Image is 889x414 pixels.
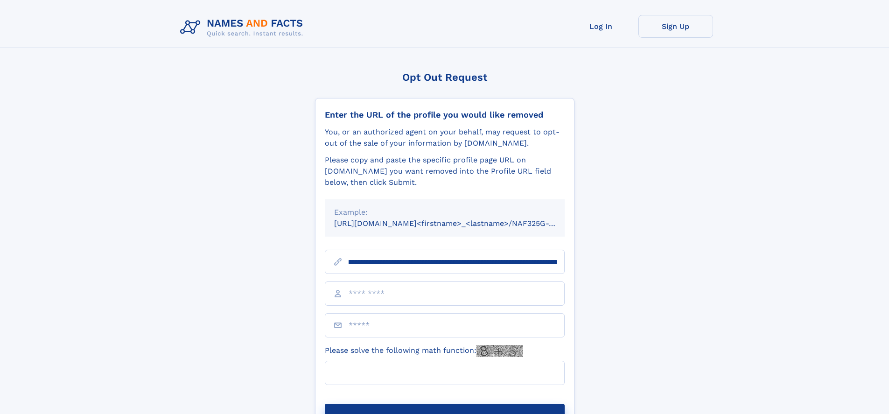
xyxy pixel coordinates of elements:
[176,15,311,40] img: Logo Names and Facts
[325,154,565,188] div: Please copy and paste the specific profile page URL on [DOMAIN_NAME] you want removed into the Pr...
[325,110,565,120] div: Enter the URL of the profile you would like removed
[334,207,555,218] div: Example:
[325,345,523,357] label: Please solve the following math function:
[315,71,574,83] div: Opt Out Request
[334,219,582,228] small: [URL][DOMAIN_NAME]<firstname>_<lastname>/NAF325G-xxxxxxxx
[564,15,638,38] a: Log In
[638,15,713,38] a: Sign Up
[325,126,565,149] div: You, or an authorized agent on your behalf, may request to opt-out of the sale of your informatio...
